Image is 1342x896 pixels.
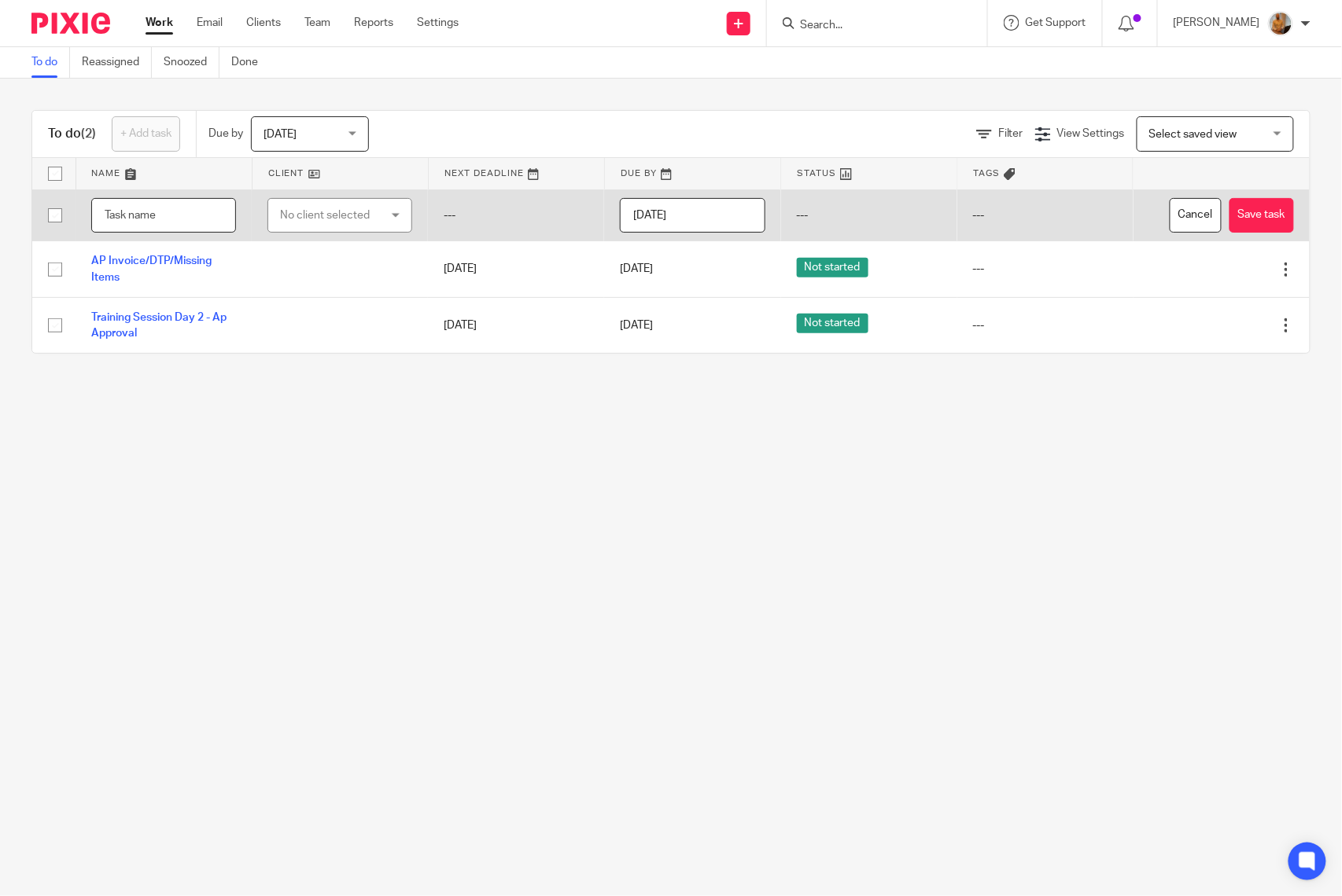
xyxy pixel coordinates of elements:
[91,255,212,282] a: AP Invoice/DTP/Missing Items
[620,263,653,274] span: [DATE]
[264,129,297,140] span: [DATE]
[208,126,243,141] p: Due by
[81,127,96,140] span: (2)
[231,47,270,78] a: Done
[781,189,957,241] td: ---
[1174,15,1260,31] p: [PERSON_NAME]
[91,198,236,233] input: Task name
[1268,11,1293,36] img: 1234.JPG
[246,15,281,31] a: Clients
[998,128,1023,139] span: Filter
[797,258,868,277] span: Not started
[973,261,1118,277] div: ---
[1057,128,1125,139] span: View Settings
[620,320,653,331] span: [DATE]
[354,15,393,31] a: Reports
[973,169,1000,178] span: Tags
[280,199,385,232] div: No client selected
[112,116,180,152] a: + Add task
[620,198,765,233] input: Pick a date
[48,126,96,142] h1: To do
[304,15,330,31] a: Team
[146,15,173,31] a: Work
[1026,17,1086,28] span: Get Support
[417,15,459,31] a: Settings
[973,318,1118,333] div: ---
[1149,129,1237,140] span: Select saved view
[164,47,219,78] a: Snoozed
[31,13,110,34] img: Pixie
[91,312,227,339] a: Training Session Day 2 - Ap Approval
[1230,198,1294,233] button: Save task
[797,314,868,333] span: Not started
[428,241,604,297] td: [DATE]
[1170,198,1222,233] button: Cancel
[957,189,1134,241] td: ---
[197,15,223,31] a: Email
[31,47,70,78] a: To do
[428,297,604,353] td: [DATE]
[428,189,604,241] td: ---
[82,47,152,78] a: Reassigned
[798,19,940,33] input: Search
